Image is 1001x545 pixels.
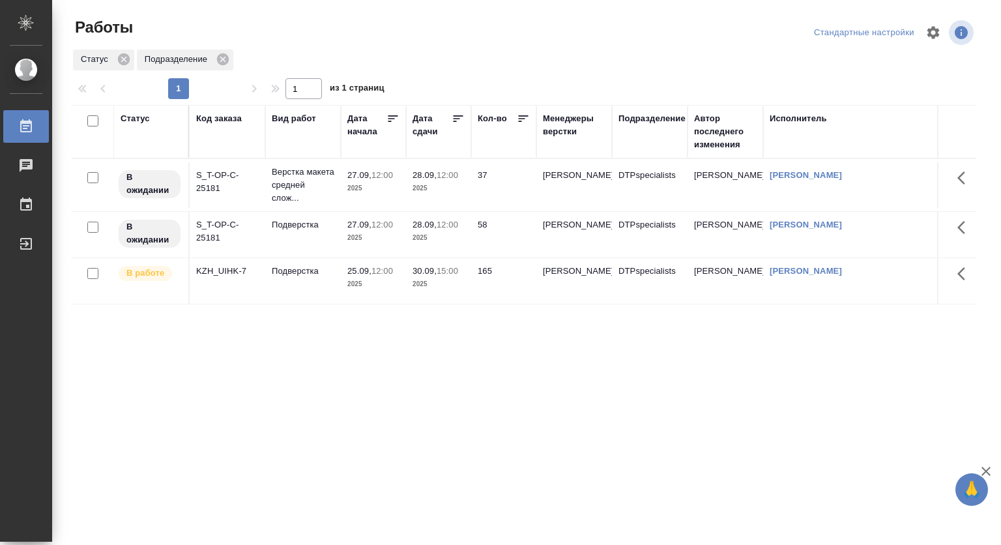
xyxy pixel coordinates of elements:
[347,278,399,291] p: 2025
[272,166,334,205] p: Верстка макета средней слож...
[918,17,949,48] span: Настроить таблицу
[770,220,842,229] a: [PERSON_NAME]
[955,473,988,506] button: 🙏
[347,220,371,229] p: 27.09,
[437,220,458,229] p: 12:00
[347,170,371,180] p: 27.09,
[612,212,688,258] td: DTPspecialists
[437,266,458,276] p: 15:00
[770,112,827,125] div: Исполнитель
[272,112,316,125] div: Вид работ
[347,266,371,276] p: 25.09,
[117,169,182,199] div: Исполнитель назначен, приступать к работе пока рано
[612,258,688,304] td: DTPspecialists
[688,212,763,258] td: [PERSON_NAME]
[126,171,173,197] p: В ожидании
[371,170,393,180] p: 12:00
[196,218,259,244] div: S_T-OP-C-25181
[73,50,134,70] div: Статус
[413,182,465,195] p: 2025
[437,170,458,180] p: 12:00
[117,265,182,282] div: Исполнитель выполняет работу
[137,50,233,70] div: Подразделение
[618,112,686,125] div: Подразделение
[117,218,182,249] div: Исполнитель назначен, приступать к работе пока рано
[471,162,536,208] td: 37
[413,278,465,291] p: 2025
[478,112,507,125] div: Кол-во
[272,265,334,278] p: Подверстка
[413,266,437,276] p: 30.09,
[770,266,842,276] a: [PERSON_NAME]
[949,20,976,45] span: Посмотреть информацию
[543,169,605,182] p: [PERSON_NAME]
[126,267,164,280] p: В работе
[950,258,981,289] button: Здесь прячутся важные кнопки
[688,162,763,208] td: [PERSON_NAME]
[471,258,536,304] td: 165
[371,220,393,229] p: 12:00
[347,182,399,195] p: 2025
[121,112,150,125] div: Статус
[543,218,605,231] p: [PERSON_NAME]
[413,220,437,229] p: 28.09,
[413,170,437,180] p: 28.09,
[950,212,981,243] button: Здесь прячутся важные кнопки
[126,220,173,246] p: В ожидании
[543,265,605,278] p: [PERSON_NAME]
[413,112,452,138] div: Дата сдачи
[145,53,212,66] p: Подразделение
[196,169,259,195] div: S_T-OP-C-25181
[950,162,981,194] button: Здесь прячутся важные кнопки
[471,212,536,258] td: 58
[543,112,605,138] div: Менеджеры верстки
[961,476,983,503] span: 🙏
[612,162,688,208] td: DTPspecialists
[196,265,259,278] div: KZH_UIHK-7
[72,17,133,38] span: Работы
[770,170,842,180] a: [PERSON_NAME]
[371,266,393,276] p: 12:00
[272,218,334,231] p: Подверстка
[347,112,386,138] div: Дата начала
[688,258,763,304] td: [PERSON_NAME]
[330,80,384,99] span: из 1 страниц
[347,231,399,244] p: 2025
[81,53,113,66] p: Статус
[413,231,465,244] p: 2025
[196,112,242,125] div: Код заказа
[811,23,918,43] div: split button
[694,112,757,151] div: Автор последнего изменения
